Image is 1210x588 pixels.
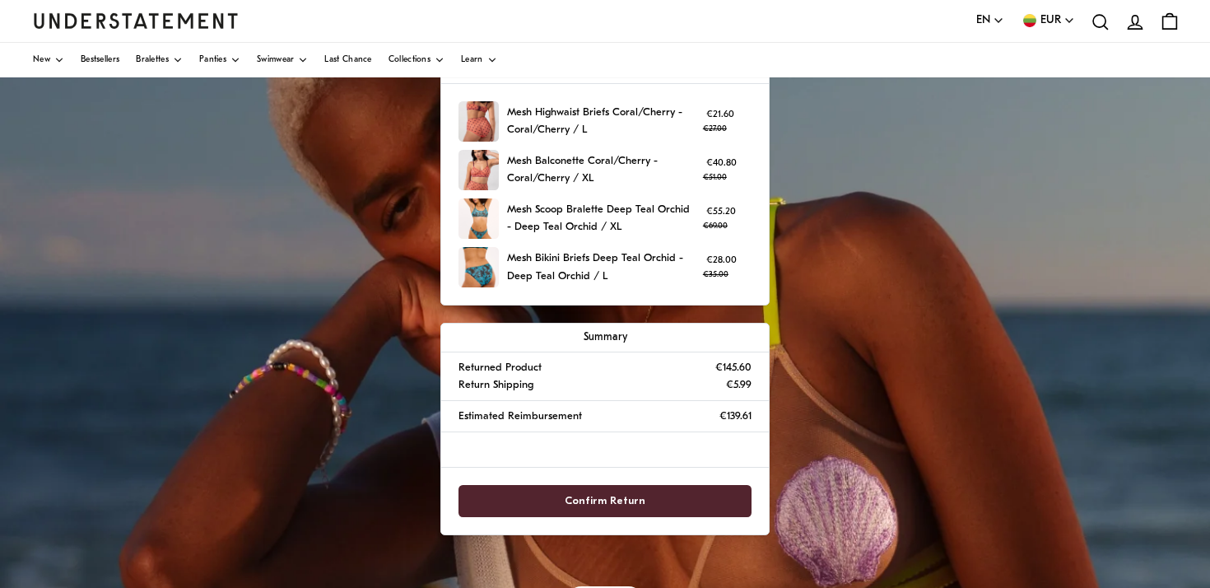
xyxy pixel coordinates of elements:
[458,247,499,287] img: 227_4f1e5a04-465f-45bb-88d4-ca67502391ef.jpg
[715,359,752,376] p: €145.60
[136,56,169,64] span: Bralettes
[458,376,533,394] p: Return Shipping
[703,156,740,184] p: €40.80
[458,408,582,425] p: Estimated Reimbursement
[458,485,752,517] button: Confirm Return
[461,43,497,77] a: Learn
[199,56,226,64] span: Panties
[726,376,752,394] p: €5.99
[458,101,499,142] img: 208_81a4637c-b474-4a1b-9baa-3e23b6561bf7.jpg
[507,201,695,236] p: Mesh Scoop Bralette Deep Teal Orchid - Deep Teal Orchid / XL
[976,12,990,30] span: EN
[703,174,727,181] strike: €51.00
[33,43,64,77] a: New
[976,12,1004,30] button: EN
[81,56,119,64] span: Bestsellers
[703,107,738,136] p: €21.60
[458,329,752,346] p: Summary
[507,250,695,285] p: Mesh Bikini Briefs Deep Teal Orchid - Deep Teal Orchid / L
[507,104,695,139] p: Mesh Highwaist Briefs Coral/Cherry - Coral/Cherry / L
[33,13,239,28] a: Understatement Homepage
[719,408,752,425] p: €139.61
[1021,12,1075,30] button: EUR
[703,204,739,233] p: €55.20
[703,271,728,278] strike: €35.00
[1040,12,1061,30] span: EUR
[257,56,294,64] span: Swimwear
[389,56,430,64] span: Collections
[324,56,371,64] span: Last Chance
[199,43,240,77] a: Panties
[507,152,695,188] p: Mesh Balconette Coral/Cherry - Coral/Cherry / XL
[703,125,727,133] strike: €27.00
[81,43,119,77] a: Bestsellers
[458,198,499,239] img: 208_3eda64fd-a8bf-48e3-9c33-072188f20600.jpg
[324,43,371,77] a: Last Chance
[458,359,542,376] p: Returned Product
[703,253,740,282] p: €28.00
[33,56,50,64] span: New
[136,43,183,77] a: Bralettes
[565,486,645,516] span: Confirm Return
[461,56,483,64] span: Learn
[257,43,308,77] a: Swimwear
[703,222,728,230] strike: €69.00
[458,150,499,190] img: CCME-BRA-017_cd5667aa-dff4-462f-8027-d3ef62175b9f.jpg
[389,43,444,77] a: Collections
